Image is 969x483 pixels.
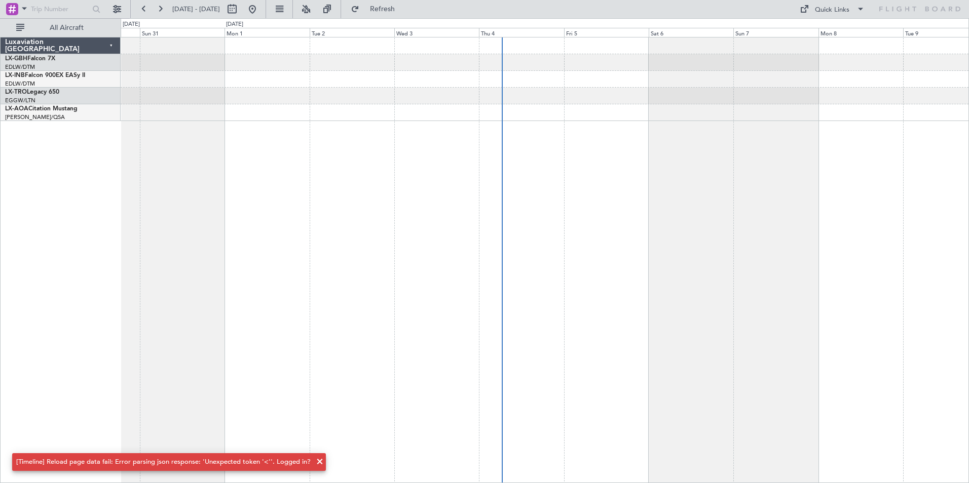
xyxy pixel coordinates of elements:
[26,24,107,31] span: All Aircraft
[5,72,25,78] span: LX-INB
[5,113,65,121] a: [PERSON_NAME]/QSA
[11,20,110,36] button: All Aircraft
[394,28,479,37] div: Wed 3
[818,28,903,37] div: Mon 8
[5,80,35,88] a: EDLW/DTM
[310,28,394,37] div: Tue 2
[5,56,27,62] span: LX-GBH
[733,28,818,37] div: Sun 7
[5,72,85,78] a: LX-INBFalcon 900EX EASy II
[5,89,27,95] span: LX-TRO
[5,106,78,112] a: LX-AOACitation Mustang
[479,28,564,37] div: Thu 4
[225,28,309,37] div: Mon 1
[5,97,35,104] a: EGGW/LTN
[31,2,89,17] input: Trip Number
[5,63,35,71] a: EDLW/DTM
[564,28,649,37] div: Fri 5
[123,20,140,29] div: [DATE]
[226,20,243,29] div: [DATE]
[172,5,220,14] span: [DATE] - [DATE]
[361,6,404,13] span: Refresh
[5,56,55,62] a: LX-GBHFalcon 7X
[795,1,870,17] button: Quick Links
[140,28,225,37] div: Sun 31
[815,5,849,15] div: Quick Links
[649,28,733,37] div: Sat 6
[346,1,407,17] button: Refresh
[5,106,28,112] span: LX-AOA
[5,89,59,95] a: LX-TROLegacy 650
[16,457,311,467] div: [Timeline] Reload page data fail: Error parsing json response: 'Unexpected token '<''. Logged in?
